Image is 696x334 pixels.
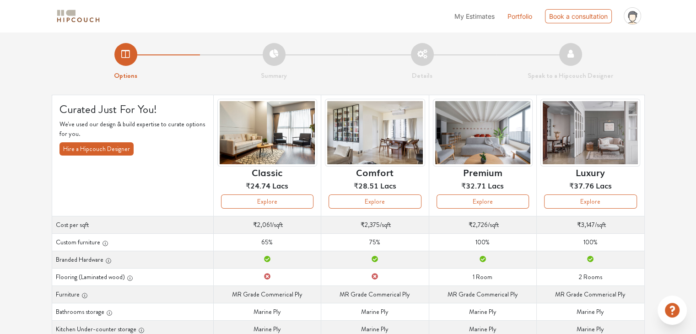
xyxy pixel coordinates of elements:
th: Flooring (Laminated wood) [52,268,213,286]
img: header-preview [325,99,425,167]
span: logo-horizontal.svg [55,6,101,27]
span: ₹28.51 [354,180,378,191]
td: 100% [537,233,644,251]
p: We've used our design & build expertise to curate options for you. [59,119,206,139]
td: /sqft [537,216,644,233]
td: /sqft [429,216,536,233]
span: Lacs [488,180,504,191]
th: Branded Hardware [52,251,213,268]
span: ₹24.74 [246,180,270,191]
td: Marine Ply [537,303,644,320]
span: Lacs [272,180,288,191]
td: Marine Ply [213,303,321,320]
strong: Details [412,70,432,81]
h6: Comfort [356,167,394,178]
h6: Classic [252,167,282,178]
img: header-preview [540,99,640,167]
span: My Estimates [454,12,495,20]
button: Explore [221,194,313,209]
td: /sqft [321,216,429,233]
img: header-preview [217,99,317,167]
span: ₹32.71 [461,180,486,191]
td: 100% [429,233,536,251]
div: Book a consultation [545,9,612,23]
td: Marine Ply [321,303,429,320]
td: MR Grade Commerical Ply [213,286,321,303]
td: 2 Rooms [537,268,644,286]
td: Marine Ply [429,303,536,320]
img: logo-horizontal.svg [55,8,101,24]
td: 1 Room [429,268,536,286]
td: MR Grade Commerical Ply [537,286,644,303]
th: Furniture [52,286,213,303]
td: 75% [321,233,429,251]
h4: Curated Just For You! [59,102,206,116]
h6: Luxury [576,167,605,178]
span: ₹2,061 [253,220,272,229]
span: ₹2,726 [469,220,488,229]
span: Lacs [596,180,612,191]
button: Explore [544,194,637,209]
a: Portfolio [507,11,532,21]
td: /sqft [213,216,321,233]
th: Bathrooms storage [52,303,213,320]
button: Hire a Hipcouch Designer [59,142,134,156]
button: Explore [329,194,421,209]
td: MR Grade Commerical Ply [429,286,536,303]
strong: Summary [261,70,287,81]
td: MR Grade Commerical Ply [321,286,429,303]
th: Cost per sqft [52,216,213,233]
th: Custom furniture [52,233,213,251]
button: Explore [437,194,529,209]
span: ₹2,375 [361,220,380,229]
strong: Speak to a Hipcouch Designer [528,70,613,81]
strong: Options [114,70,137,81]
td: 65% [213,233,321,251]
span: ₹3,147 [577,220,595,229]
span: ₹37.76 [569,180,594,191]
h6: Premium [463,167,502,178]
span: Lacs [380,180,396,191]
img: header-preview [433,99,533,167]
